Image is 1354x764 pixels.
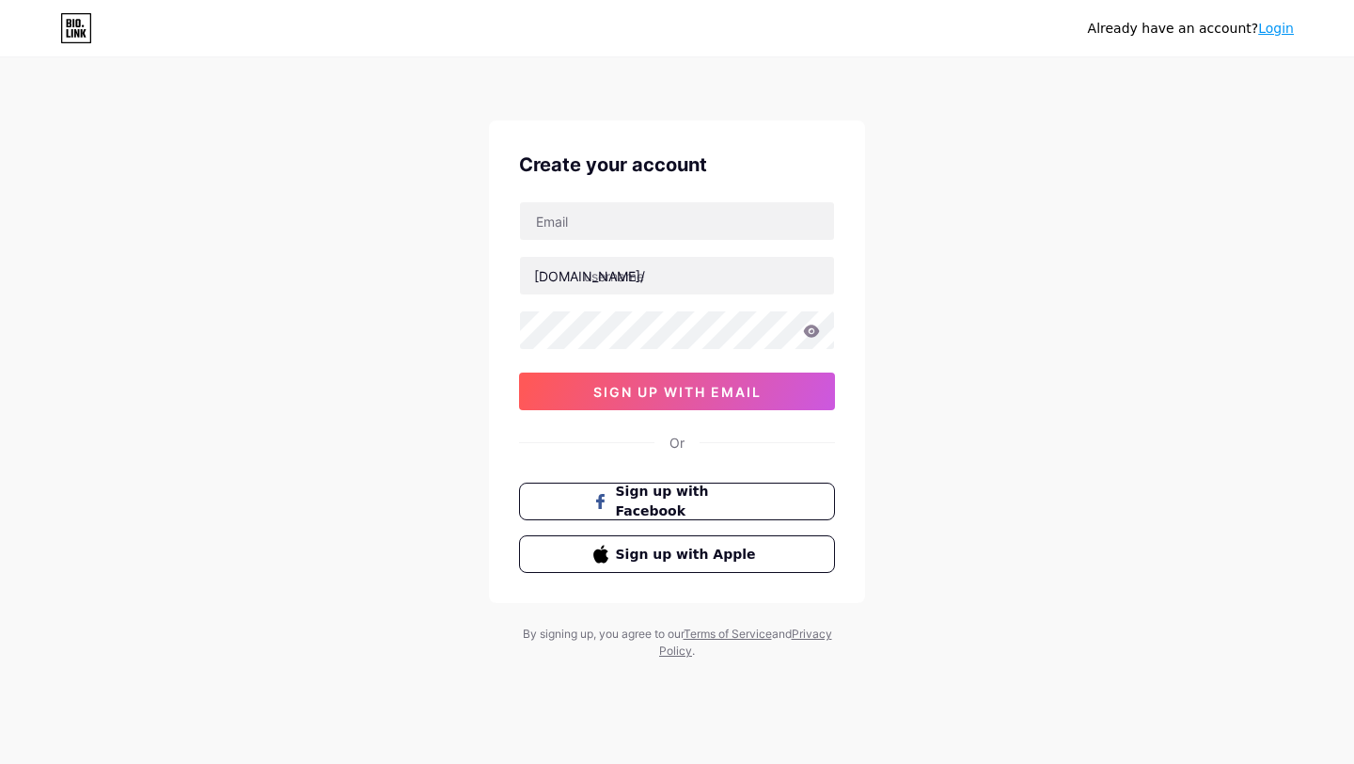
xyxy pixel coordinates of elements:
span: sign up with email [593,384,762,400]
span: Sign up with Apple [616,545,762,565]
button: Sign up with Apple [519,535,835,573]
span: Sign up with Facebook [616,482,762,521]
a: Terms of Service [684,627,772,641]
div: Or [669,433,685,453]
div: Create your account [519,151,835,179]
a: Login [1258,21,1294,36]
div: By signing up, you agree to our and . [517,626,837,660]
input: username [520,257,834,294]
div: Already have an account? [1088,19,1294,39]
input: Email [520,202,834,240]
button: sign up with email [519,373,835,410]
div: [DOMAIN_NAME]/ [534,266,645,286]
button: Sign up with Facebook [519,483,835,520]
